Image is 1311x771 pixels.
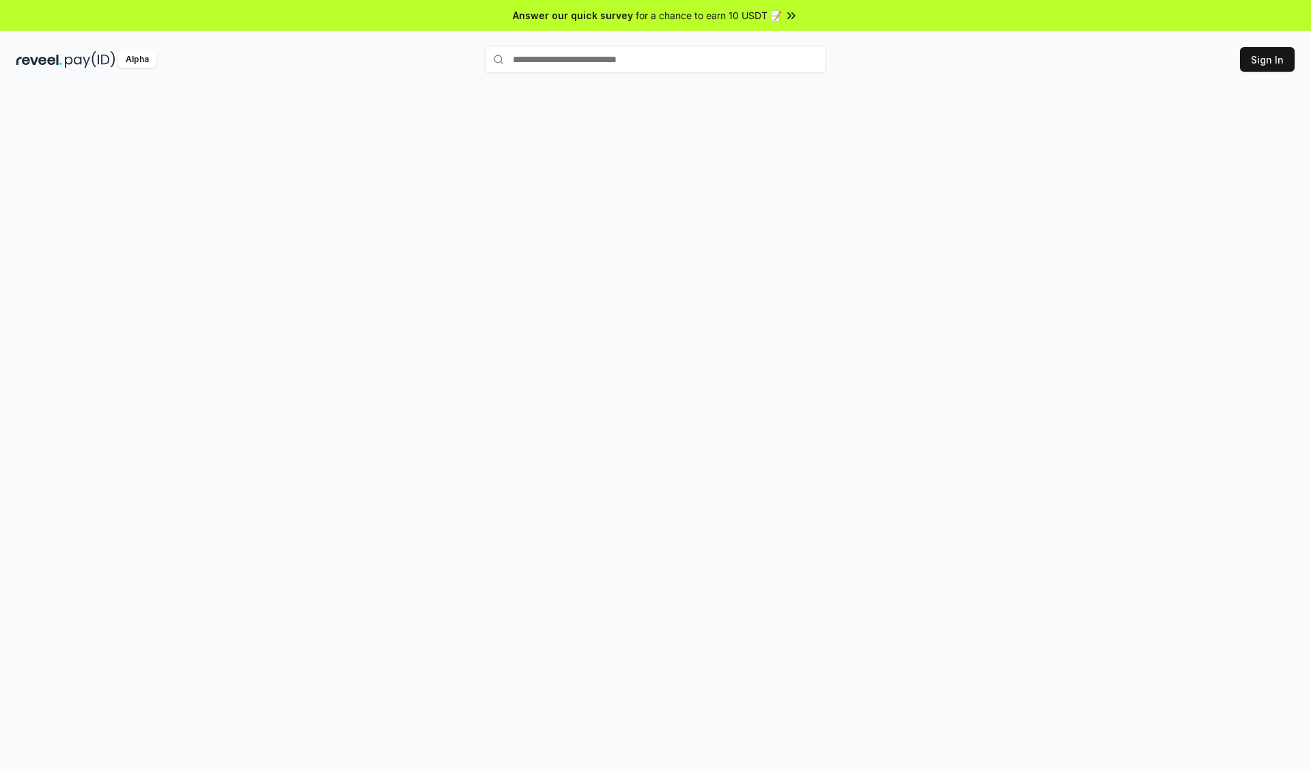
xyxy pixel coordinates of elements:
button: Sign In [1240,47,1295,72]
div: Alpha [118,51,156,68]
span: Answer our quick survey [513,8,633,23]
img: pay_id [65,51,115,68]
img: reveel_dark [16,51,62,68]
span: for a chance to earn 10 USDT 📝 [636,8,782,23]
